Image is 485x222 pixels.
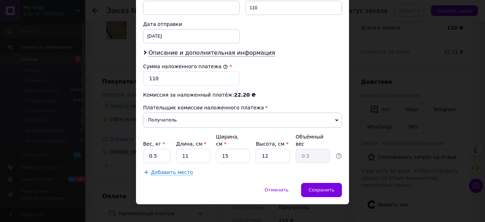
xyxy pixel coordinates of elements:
[265,187,289,193] span: Отменить
[256,141,288,147] label: Высота, см
[296,133,330,147] div: Объёмный вес
[143,91,342,98] div: Комиссия за наложенный платёж:
[143,105,264,110] span: Плательщик комиссии наложенного платежа
[143,64,228,69] label: Сумма наложенного платежа
[234,92,256,98] span: 22.20 ₴
[309,187,334,193] span: Сохранить
[143,21,240,28] div: Дата отправки
[151,169,193,175] span: Добавить место
[143,141,165,147] label: Вес, кг
[148,49,275,56] span: Описание и дополнительная информация
[143,113,342,128] span: Получатель
[216,134,239,147] label: Ширина, см
[176,141,206,147] label: Длина, см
